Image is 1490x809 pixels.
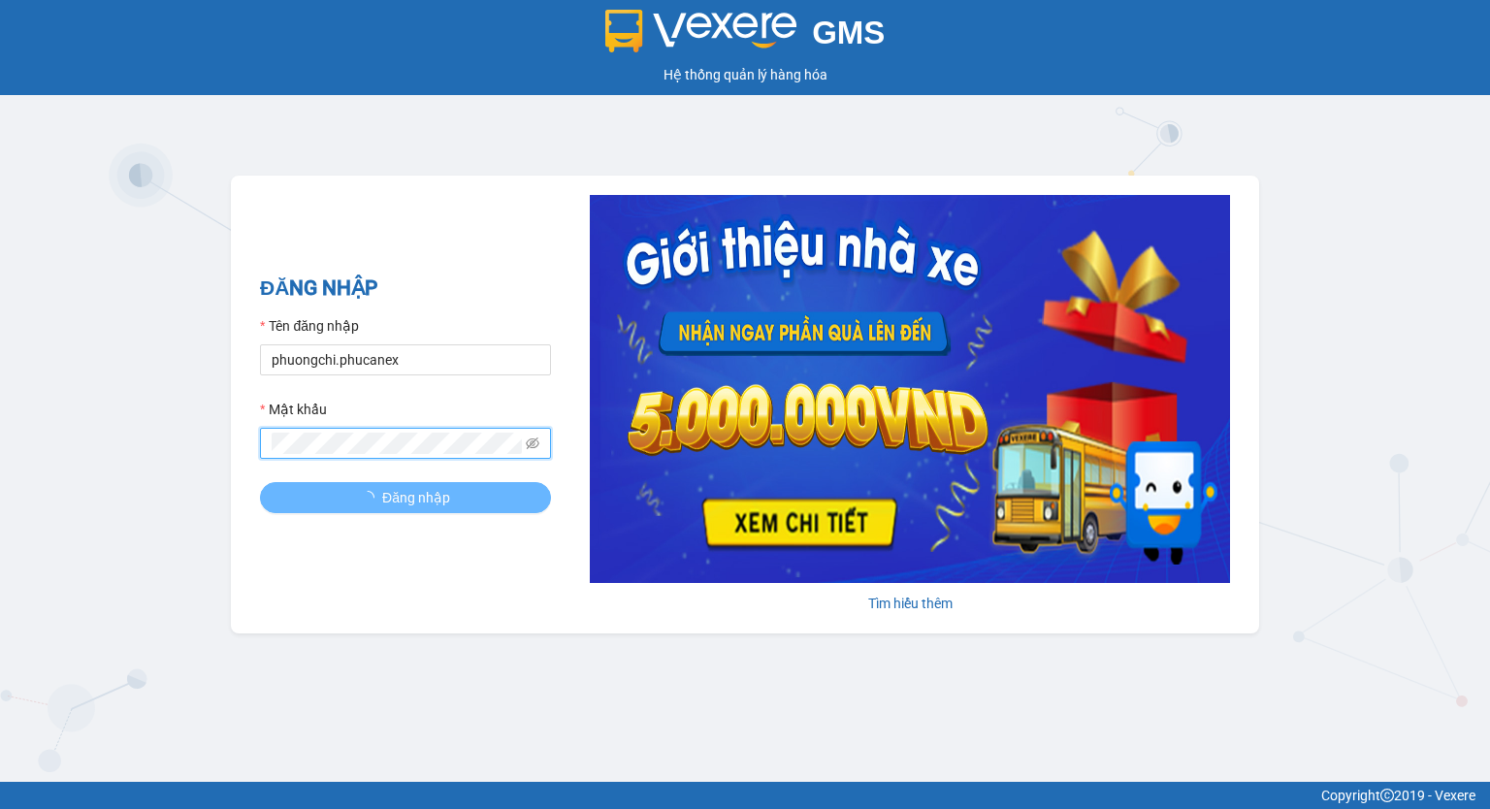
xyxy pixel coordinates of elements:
[590,593,1230,614] div: Tìm hiểu thêm
[382,487,450,508] span: Đăng nhập
[590,195,1230,583] img: banner-0
[361,491,382,504] span: loading
[260,344,551,375] input: Tên đăng nhập
[1380,789,1394,802] span: copyright
[605,10,797,52] img: logo 2
[260,273,551,305] h2: ĐĂNG NHẬP
[260,399,327,420] label: Mật khẩu
[15,785,1475,806] div: Copyright 2019 - Vexere
[260,315,359,337] label: Tên đăng nhập
[260,482,551,513] button: Đăng nhập
[605,29,886,45] a: GMS
[526,437,539,450] span: eye-invisible
[812,15,885,50] span: GMS
[272,433,522,454] input: Mật khẩu
[5,64,1485,85] div: Hệ thống quản lý hàng hóa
